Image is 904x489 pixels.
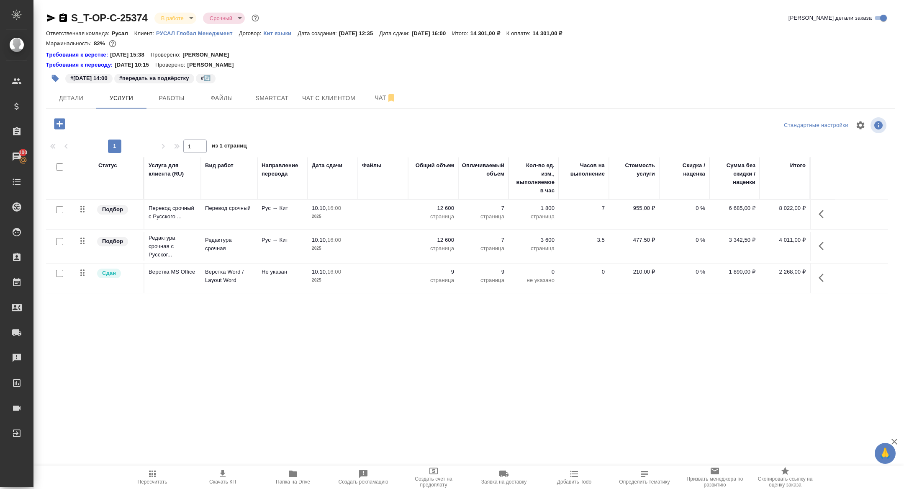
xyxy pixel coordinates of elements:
button: Скопировать ссылку для ЯМессенджера [46,13,56,23]
p: 477,50 ₽ [613,236,655,244]
div: Дата сдачи [312,161,342,170]
span: Smartcat [252,93,292,103]
p: 7 [462,236,504,244]
div: Оплачиваемый объем [462,161,504,178]
p: Ответственная команда: [46,30,112,36]
p: #🔄️ [201,74,211,83]
td: 0 [559,264,609,293]
p: Перевод срочный [205,204,253,212]
div: Кол-во ед. изм., выполняемое в час [513,161,555,195]
p: 16:00 [327,237,341,243]
span: Посмотреть информацию [871,117,888,133]
p: 2 268,00 ₽ [764,268,806,276]
a: Кит языки [263,29,298,36]
p: Проверено: [155,61,187,69]
a: Требования к верстке: [46,51,110,59]
p: 12 600 [412,236,454,244]
button: 2157.40 RUB; [107,38,118,49]
p: 4 011,00 ₽ [764,236,806,244]
p: Редактура срочная с Русског... [149,234,197,259]
button: Создать рекламацию [328,466,398,489]
p: 12 600 [412,204,454,212]
button: Добавить Todo [539,466,609,489]
p: 9 [412,268,454,276]
p: страница [462,212,504,221]
button: Добавить тэг [46,69,64,88]
td: 7 [559,200,609,229]
p: 16:00 [327,205,341,211]
p: 2025 [312,244,354,253]
td: 3.5 [559,232,609,261]
span: Создать счет на предоплату [403,476,464,488]
p: Маржинальность: [46,40,94,47]
span: Добавить Todo [557,479,591,485]
p: 0 % [663,204,705,212]
span: Создать рекламацию [339,479,388,485]
span: Чат с клиентом [302,93,355,103]
p: Русал [112,30,134,36]
button: Скопировать ссылку [58,13,68,23]
div: Часов на выполнение [563,161,605,178]
span: из 1 страниц [212,141,247,153]
div: Итого [790,161,806,170]
span: Скопировать ссылку на оценку заказа [755,476,815,488]
p: 1 890,00 ₽ [714,268,755,276]
button: Срочный [207,15,235,22]
p: Рус → Кит [262,236,303,244]
button: Скачать КП [187,466,258,489]
p: страница [462,244,504,253]
button: Призвать менеджера по развитию [680,466,750,489]
p: 10.10, [312,269,327,275]
p: страница [412,276,454,285]
p: Договор: [239,30,264,36]
p: Верстка Word / Layout Word [205,268,253,285]
span: передать на подвёрстку [113,74,195,81]
p: Итого: [452,30,470,36]
button: Создать счет на предоплату [398,466,469,489]
p: Не указан [262,268,303,276]
p: [PERSON_NAME] [182,51,235,59]
p: Редактура срочная [205,236,253,253]
span: Услуги [101,93,141,103]
p: Сдан [102,269,116,277]
div: Стоимость услуги [613,161,655,178]
a: 100 [2,146,31,167]
p: Подбор [102,237,123,246]
span: [PERSON_NAME] детали заказа [788,14,872,22]
p: 3 600 [513,236,555,244]
a: Требования к переводу: [46,61,115,69]
button: Доп статусы указывают на важность/срочность заказа [250,13,261,23]
p: 3 342,50 ₽ [714,236,755,244]
p: Кит языки [263,30,298,36]
p: 16:00 [327,269,341,275]
p: страница [513,212,555,221]
p: Дата создания: [298,30,339,36]
p: страница [513,244,555,253]
button: Добавить услугу [48,115,71,132]
span: Детали [51,93,91,103]
p: К оплате: [506,30,533,36]
p: [DATE] 10:15 [115,61,155,69]
p: Проверено: [151,51,183,59]
p: 210,00 ₽ [613,268,655,276]
p: 6 685,00 ₽ [714,204,755,212]
div: Нажми, чтобы открыть папку с инструкцией [46,51,110,59]
div: В работе [154,13,196,24]
p: не указано [513,276,555,285]
p: Перевод срочный с Русского ... [149,204,197,221]
button: Скопировать ссылку на оценку заказа [750,466,820,489]
p: 14 301,00 ₽ [532,30,568,36]
div: Сумма без скидки / наценки [714,161,755,186]
span: Работы [152,93,192,103]
button: В работе [159,15,186,22]
button: Показать кнопки [814,268,834,288]
div: Услуга для клиента (RU) [149,161,197,178]
p: 0 % [663,268,705,276]
p: 955,00 ₽ [613,204,655,212]
p: [DATE] 15:38 [110,51,151,59]
p: РУСАЛ Глобал Менеджмент [156,30,239,36]
p: страница [412,244,454,253]
p: [PERSON_NAME] [187,61,240,69]
span: 10.10.2025 14:00 [64,74,113,81]
p: [DATE] 12:35 [339,30,380,36]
